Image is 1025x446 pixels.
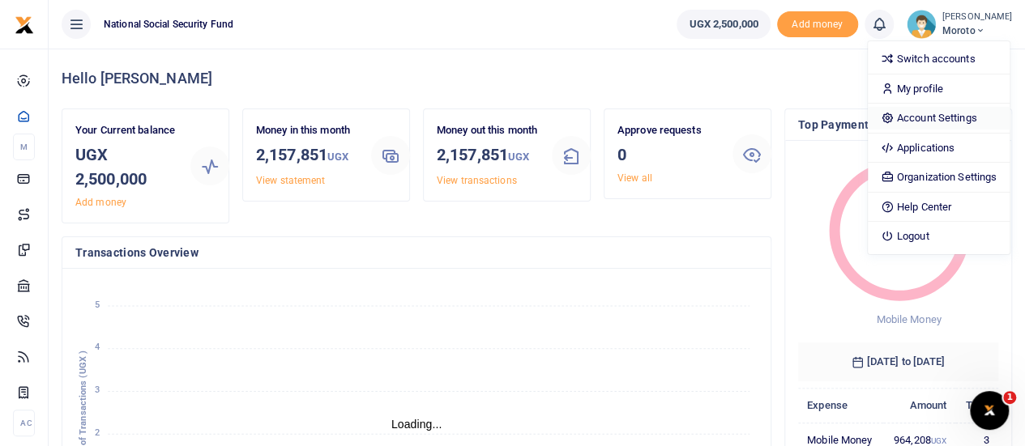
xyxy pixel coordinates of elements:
li: Ac [13,410,35,436]
a: Logout [868,225,1010,248]
h3: UGX 2,500,000 [75,142,177,191]
img: profile-user [907,10,936,39]
a: View statement [256,175,325,186]
span: Mobile Money [876,313,941,325]
a: Organization Settings [868,166,1010,189]
iframe: Intercom live chat [970,391,1009,430]
li: Toup your wallet [777,11,858,38]
a: Applications [868,137,1010,159]
h4: Transactions Overview [75,244,758,261]
span: UGX 2,500,000 [689,16,758,32]
h3: 2,157,851 [437,142,539,169]
h6: [DATE] to [DATE] [798,342,998,381]
a: My profile [868,78,1010,100]
th: Txns [955,388,998,423]
a: Add money [777,17,858,29]
tspan: 2 [95,427,100,438]
h3: 0 [617,142,720,167]
span: National Social Security Fund [97,17,240,32]
span: Add money [777,11,858,38]
p: Your Current balance [75,122,177,139]
a: logo-small logo-large logo-large [15,18,34,30]
h4: Top Payments & Expenses [798,116,998,134]
a: View all [617,172,652,184]
tspan: 3 [95,384,100,395]
a: UGX 2,500,000 [677,10,770,39]
span: 1 [1003,391,1016,404]
p: Money in this month [256,122,358,139]
a: Switch accounts [868,48,1010,70]
a: View transactions [437,175,517,186]
a: Add money [75,197,126,208]
tspan: 5 [95,299,100,310]
small: UGX [327,151,348,163]
h3: 2,157,851 [256,142,358,169]
a: profile-user [PERSON_NAME] Moroto [907,10,1012,39]
tspan: 4 [95,342,100,352]
a: Help Center [868,196,1010,219]
small: UGX [508,151,529,163]
th: Expense [798,388,883,423]
img: logo-small [15,15,34,35]
h4: Hello [PERSON_NAME] [62,70,1012,87]
th: Amount [883,388,955,423]
li: M [13,134,35,160]
text: Loading... [391,418,442,431]
small: [PERSON_NAME] [942,11,1012,24]
p: Money out this month [437,122,539,139]
li: Wallet ballance [670,10,776,39]
a: Account Settings [868,107,1010,130]
span: Moroto [942,23,1012,38]
small: UGX [931,436,946,445]
p: Approve requests [617,122,720,139]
